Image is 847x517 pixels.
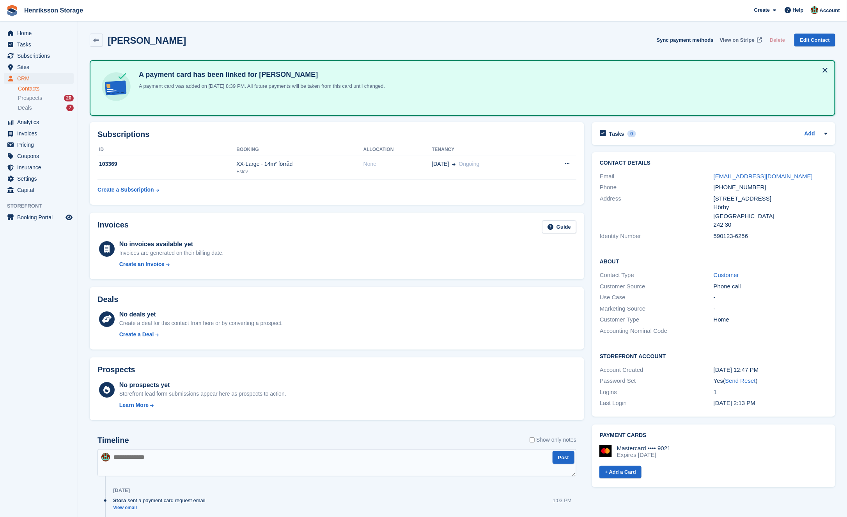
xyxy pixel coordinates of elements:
[767,34,788,46] button: Delete
[119,380,286,390] div: No prospects yet
[714,388,828,397] div: 1
[714,203,828,212] div: Hörby
[17,185,64,195] span: Capital
[236,168,363,175] div: Eslöv
[4,62,74,73] a: menu
[720,36,755,44] span: View on Stripe
[600,282,714,291] div: Customer Source
[600,232,714,241] div: Identity Number
[600,293,714,302] div: Use Case
[119,260,165,268] div: Create an Invoice
[530,436,535,444] input: Show only notes
[136,82,385,90] p: A payment card was added on [DATE] 8:39 PM. All future payments will be taken from this card unti...
[97,436,129,445] h2: Timeline
[600,183,714,192] div: Phone
[714,282,828,291] div: Phone call
[600,172,714,181] div: Email
[714,220,828,229] div: 242 30
[725,377,755,384] a: Send Reset
[600,352,828,360] h2: Storefront Account
[4,117,74,128] a: menu
[6,5,18,16] img: stora-icon-8386f47178a22dfd0bd8f6a31ec36ba5ce8667c1dd55bd0f319d3a0aa187defe.svg
[97,160,236,168] div: 103369
[119,319,283,327] div: Create a deal for this contact from here or by converting a prospect.
[542,220,576,233] a: Guide
[714,304,828,313] div: -
[714,400,755,406] time: 2025-08-25 12:13:20 UTC
[17,50,64,61] span: Subscriptions
[97,144,236,156] th: ID
[363,160,432,168] div: None
[820,7,840,14] span: Account
[714,366,828,375] div: [DATE] 12:47 PM
[113,505,209,511] a: View email
[97,365,135,374] h2: Prospects
[600,399,714,408] div: Last Login
[459,161,480,167] span: Ongoing
[18,85,74,92] a: Contacts
[617,445,671,452] div: Mastercard •••• 9021
[609,130,624,137] h2: Tasks
[4,28,74,39] a: menu
[113,497,126,504] span: Stora
[600,257,828,265] h2: About
[599,466,641,479] a: + Add a Card
[714,183,828,192] div: [PHONE_NUMBER]
[64,213,74,222] a: Preview store
[17,39,64,50] span: Tasks
[4,128,74,139] a: menu
[119,401,286,409] a: Learn More
[17,128,64,139] span: Invoices
[18,94,42,102] span: Prospects
[113,487,130,494] div: [DATE]
[553,497,572,504] div: 1:03 PM
[119,330,283,339] a: Create a Deal
[4,50,74,61] a: menu
[17,151,64,162] span: Coupons
[18,94,74,102] a: Prospects 20
[100,70,133,103] img: card-linked-ebf98d0992dc2aeb22e95c0e3c79077019eb2392cfd83c6a337811c24bc77127.svg
[717,34,764,46] a: View on Stripe
[119,249,224,257] div: Invoices are generated on their billing date.
[432,160,449,168] span: [DATE]
[714,377,828,386] div: Yes
[530,436,576,444] label: Show only notes
[657,34,714,46] button: Sync payment methods
[714,173,813,179] a: [EMAIL_ADDRESS][DOMAIN_NAME]
[754,6,770,14] span: Create
[101,453,110,462] img: Isak Martinelle
[4,39,74,50] a: menu
[600,315,714,324] div: Customer Type
[600,432,828,439] h2: Payment cards
[600,366,714,375] div: Account Created
[119,401,149,409] div: Learn More
[119,390,286,398] div: Storefront lead form submissions appear here as prospects to action.
[236,160,363,168] div: XX-Large - 14m² förråd
[714,293,828,302] div: -
[363,144,432,156] th: Allocation
[600,304,714,313] div: Marketing Source
[4,151,74,162] a: menu
[17,139,64,150] span: Pricing
[600,388,714,397] div: Logins
[600,377,714,386] div: Password Set
[793,6,804,14] span: Help
[97,186,154,194] div: Create a Subscription
[617,451,671,458] div: Expires [DATE]
[4,173,74,184] a: menu
[108,35,186,46] h2: [PERSON_NAME]
[17,117,64,128] span: Analytics
[723,377,757,384] span: ( )
[714,194,828,203] div: [STREET_ADDRESS]
[794,34,835,46] a: Edit Contact
[18,104,74,112] a: Deals 7
[600,160,828,166] h2: Contact Details
[714,212,828,221] div: [GEOGRAPHIC_DATA]
[119,260,224,268] a: Create an Invoice
[4,212,74,223] a: menu
[714,315,828,324] div: Home
[4,162,74,173] a: menu
[804,130,815,139] a: Add
[119,310,283,319] div: No deals yet
[17,173,64,184] span: Settings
